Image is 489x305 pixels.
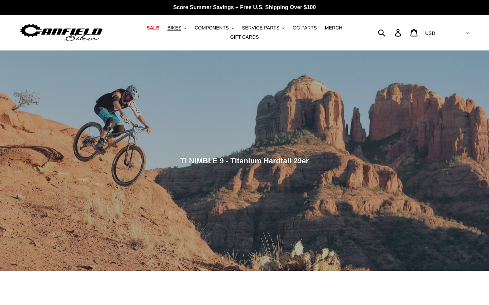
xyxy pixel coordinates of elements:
[322,23,346,33] a: MERCH
[238,23,288,33] button: SERVICE PARTS
[227,33,262,42] a: GIFT CARDS
[325,25,342,31] span: MERCH
[230,34,259,40] span: GIFT CARDS
[164,23,190,33] button: BIKES
[242,25,279,31] span: SERVICE PARTS
[195,25,229,31] span: COMPONENTS
[19,22,104,43] img: Canfield Bikes
[289,23,320,33] a: GG PARTS
[293,25,317,31] span: GG PARTS
[167,25,181,31] span: BIKES
[382,25,399,40] input: Search
[147,25,159,31] span: SALE
[143,23,163,33] a: SALE
[191,23,237,33] button: COMPONENTS
[180,157,309,165] span: TI NIMBLE 9 - Titanium Hardtail 29er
